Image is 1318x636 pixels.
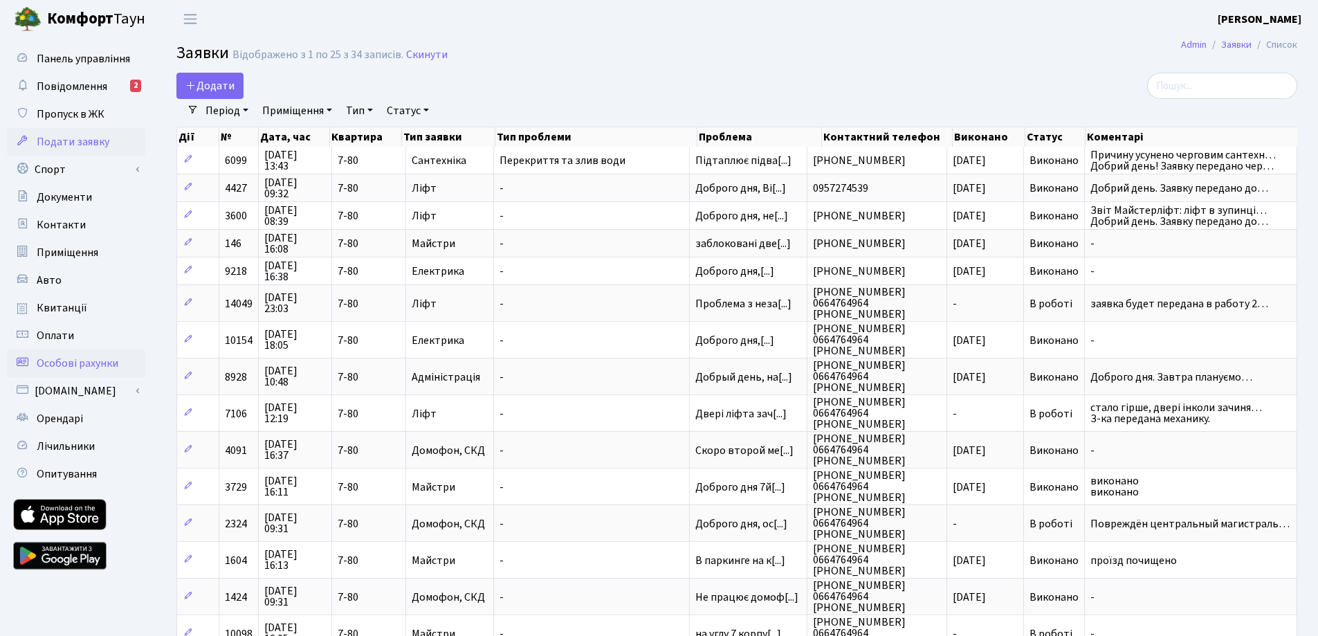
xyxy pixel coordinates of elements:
[264,260,326,282] span: [DATE] 16:38
[500,555,684,566] span: -
[264,365,326,388] span: [DATE] 10:48
[1029,590,1079,605] span: Виконано
[953,181,986,196] span: [DATE]
[695,590,798,605] span: Не працює домоф[...]
[406,48,448,62] a: Скинути
[219,127,259,147] th: №
[813,210,941,221] span: [PHONE_NUMBER]
[7,100,145,128] a: Пропуск в ЖК
[953,443,986,458] span: [DATE]
[338,372,400,383] span: 7-80
[37,190,92,205] span: Документи
[1090,518,1291,529] span: Повреждён центральный магистраль…
[338,445,400,456] span: 7-80
[338,183,400,194] span: 7-80
[500,592,684,603] span: -
[1090,183,1291,194] span: Добрий день. Заявку передано до…
[264,233,326,255] span: [DATE] 16:08
[813,470,941,503] span: [PHONE_NUMBER] 0664764964 [PHONE_NUMBER]
[1090,555,1291,566] span: проїзд почищено
[953,333,986,348] span: [DATE]
[813,433,941,466] span: [PHONE_NUMBER] 0664764964 [PHONE_NUMBER]
[412,298,488,309] span: Ліфт
[500,266,684,277] span: -
[225,264,247,279] span: 9218
[225,443,247,458] span: 4091
[813,507,941,540] span: [PHONE_NUMBER] 0664764964 [PHONE_NUMBER]
[1029,296,1072,311] span: В роботі
[695,153,791,168] span: Підтаплює підва[...]
[338,518,400,529] span: 7-80
[225,370,247,385] span: 8928
[37,328,74,343] span: Оплати
[1029,181,1079,196] span: Виконано
[200,99,254,122] a: Період
[177,127,219,147] th: Дії
[1090,592,1291,603] span: -
[7,45,145,73] a: Панель управління
[338,238,400,249] span: 7-80
[330,127,401,147] th: Квартира
[259,127,331,147] th: Дата, час
[7,266,145,294] a: Авто
[500,408,684,419] span: -
[225,236,241,251] span: 146
[412,335,488,346] span: Електрика
[37,356,118,371] span: Особові рахунки
[1090,445,1291,456] span: -
[264,205,326,227] span: [DATE] 08:39
[37,217,86,233] span: Контакти
[338,482,400,493] span: 7-80
[1029,480,1079,495] span: Виконано
[338,555,400,566] span: 7-80
[7,183,145,211] a: Документи
[953,480,986,495] span: [DATE]
[225,516,247,531] span: 2324
[7,239,145,266] a: Приміщення
[264,402,326,424] span: [DATE] 12:19
[500,445,684,456] span: -
[695,296,791,311] span: Проблема з неза[...]
[1090,402,1291,424] span: стало гірше, двері інколи зачиня… З-ка передана механику.
[381,99,434,122] a: Статус
[500,482,684,493] span: -
[264,149,326,172] span: [DATE] 13:43
[412,445,488,456] span: Домофон, СКД
[1090,205,1291,227] span: Звіт Майстерліфт: ліфт в зупинці… Добрий день. Заявку передано до…
[953,127,1026,147] th: Виконано
[173,8,208,30] button: Переключити навігацію
[813,397,941,430] span: [PHONE_NUMBER] 0664764964 [PHONE_NUMBER]
[340,99,378,122] a: Тип
[1252,37,1297,53] li: Список
[338,298,400,309] span: 7-80
[695,208,788,224] span: Доброго дня, не[...]
[37,107,104,122] span: Пропуск в ЖК
[264,475,326,498] span: [DATE] 16:11
[695,264,774,279] span: Доброго дня,[...]
[953,264,986,279] span: [DATE]
[7,405,145,433] a: Орендарі
[7,460,145,488] a: Опитування
[813,266,941,277] span: [PHONE_NUMBER]
[37,245,98,260] span: Приміщення
[1090,266,1291,277] span: -
[264,177,326,199] span: [DATE] 09:32
[1029,236,1079,251] span: Виконано
[225,406,247,421] span: 7106
[500,155,684,166] span: Перекриття та злив води
[225,480,247,495] span: 3729
[695,333,774,348] span: Доброго дня,[...]
[338,155,400,166] span: 7-80
[697,127,822,147] th: Проблема
[264,585,326,608] span: [DATE] 09:31
[953,153,986,168] span: [DATE]
[813,238,941,249] span: [PHONE_NUMBER]
[264,549,326,571] span: [DATE] 16:13
[953,208,986,224] span: [DATE]
[1029,153,1079,168] span: Виконано
[225,590,247,605] span: 1424
[500,518,684,529] span: -
[813,543,941,576] span: [PHONE_NUMBER] 0664764964 [PHONE_NUMBER]
[37,300,87,316] span: Квитанції
[500,183,684,194] span: -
